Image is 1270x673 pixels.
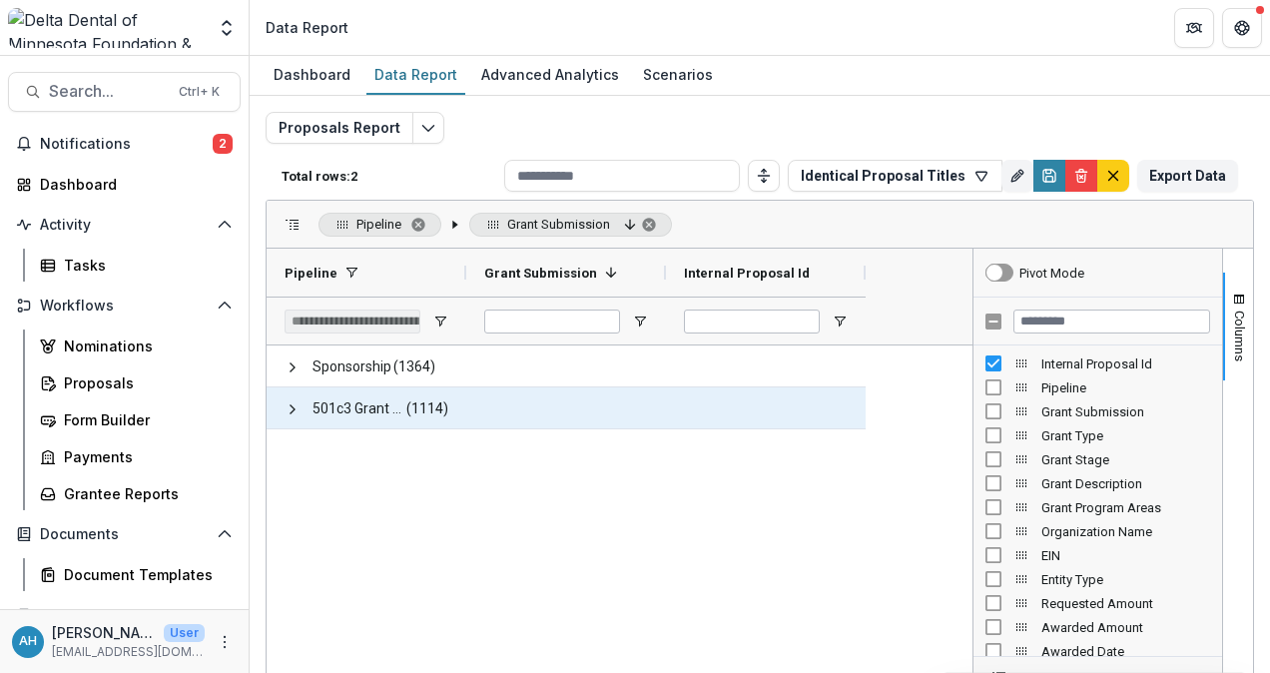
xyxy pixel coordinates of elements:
[313,346,391,387] span: Sponsorship
[1222,8,1262,48] button: Get Help
[266,17,348,38] div: Data Report
[64,483,225,504] div: Grantee Reports
[1041,500,1210,515] span: Grant Program Areas
[285,266,337,281] span: Pipeline
[318,213,672,237] div: Row Groups
[1041,524,1210,539] span: Organization Name
[1137,160,1238,192] button: Export Data
[64,446,225,467] div: Payments
[973,615,1222,639] div: Awarded Amount Column
[32,249,241,282] a: Tasks
[32,403,241,436] a: Form Builder
[973,375,1222,399] div: Pipeline Column
[1019,266,1084,281] div: Pivot Mode
[40,136,213,153] span: Notifications
[282,169,496,184] p: Total rows: 2
[973,567,1222,591] div: Entity Type Column
[40,174,225,195] div: Dashboard
[412,112,444,144] button: Edit selected report
[64,564,225,585] div: Document Templates
[507,217,610,232] span: Grant Submission
[40,526,209,543] span: Documents
[473,56,627,95] a: Advanced Analytics
[8,168,241,201] a: Dashboard
[40,217,209,234] span: Activity
[8,128,241,160] button: Notifications2
[8,599,241,631] button: Open Contacts
[1041,404,1210,419] span: Grant Submission
[52,622,156,643] p: [PERSON_NAME]
[32,366,241,399] a: Proposals
[1041,644,1210,659] span: Awarded Date
[1174,8,1214,48] button: Partners
[266,112,413,144] button: Proposals Report
[1033,160,1065,192] button: Save
[1041,356,1210,371] span: Internal Proposal Id
[973,423,1222,447] div: Grant Type Column
[164,624,205,642] p: User
[632,314,648,330] button: Open Filter Menu
[973,495,1222,519] div: Grant Program Areas Column
[64,336,225,356] div: Nominations
[32,330,241,362] a: Nominations
[635,60,721,89] div: Scenarios
[40,298,209,315] span: Workflows
[213,630,237,654] button: More
[356,217,401,232] span: Pipeline
[1001,160,1033,192] button: Rename
[1065,160,1097,192] button: Delete
[213,8,241,48] button: Open entity switcher
[1041,620,1210,635] span: Awarded Amount
[973,447,1222,471] div: Grant Stage Column
[973,639,1222,663] div: Awarded Date Column
[973,351,1222,375] div: Internal Proposal Id Column
[469,213,672,237] span: Grant Submission, descending. Press ENTER to sort. Press DELETE to remove
[19,635,37,648] div: Annessa Hicks
[973,543,1222,567] div: EIN Column
[1041,596,1210,611] span: Requested Amount
[258,13,356,42] nav: breadcrumb
[432,314,448,330] button: Open Filter Menu
[973,399,1222,423] div: Grant Submission Column
[366,56,465,95] a: Data Report
[484,266,597,281] span: Grant Submission
[684,310,820,334] input: Internal Proposal Id Filter Input
[788,160,1002,192] button: Identical Proposal Titles
[635,56,721,95] a: Scenarios
[64,372,225,393] div: Proposals
[175,81,224,103] div: Ctrl + K
[32,558,241,591] a: Document Templates
[49,82,167,101] span: Search...
[473,60,627,89] div: Advanced Analytics
[8,518,241,550] button: Open Documents
[1232,311,1247,361] span: Columns
[313,388,404,429] span: 501c3 Grant Application Workflow
[52,643,205,661] p: [EMAIL_ADDRESS][DOMAIN_NAME]
[266,60,358,89] div: Dashboard
[973,471,1222,495] div: Grant Description Column
[64,255,225,276] div: Tasks
[64,409,225,430] div: Form Builder
[748,160,780,192] button: Toggle auto height
[8,72,241,112] button: Search...
[1041,572,1210,587] span: Entity Type
[1041,476,1210,491] span: Grant Description
[406,388,448,429] span: (1114)
[1041,380,1210,395] span: Pipeline
[1013,310,1210,334] input: Filter Columns Input
[8,209,241,241] button: Open Activity
[318,213,441,237] span: Pipeline. Press ENTER to sort. Press DELETE to remove
[8,8,205,48] img: Delta Dental of Minnesota Foundation & Community Giving logo
[213,134,233,154] span: 2
[8,290,241,322] button: Open Workflows
[832,314,848,330] button: Open Filter Menu
[684,266,810,281] span: Internal Proposal Id
[1041,452,1210,467] span: Grant Stage
[1097,160,1129,192] button: default
[973,519,1222,543] div: Organization Name Column
[1041,428,1210,443] span: Grant Type
[484,310,620,334] input: Grant Submission Filter Input
[973,591,1222,615] div: Requested Amount Column
[366,60,465,89] div: Data Report
[40,607,209,624] span: Contacts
